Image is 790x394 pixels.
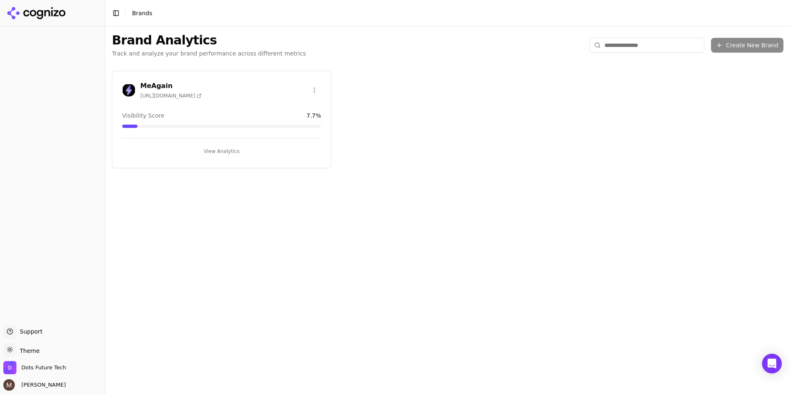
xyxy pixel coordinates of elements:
nav: breadcrumb [132,9,767,17]
div: Open Intercom Messenger [762,354,782,373]
h1: Brand Analytics [112,33,306,48]
span: Support [16,327,42,336]
button: Open organization switcher [3,361,66,374]
button: View Analytics [122,145,321,158]
img: MeAgain [122,83,135,97]
span: 7.7 % [307,111,321,120]
span: [PERSON_NAME] [18,381,66,389]
span: [URL][DOMAIN_NAME] [140,93,202,99]
span: Dots Future Tech [21,364,66,371]
h3: MeAgain [140,81,202,91]
p: Track and analyze your brand performance across different metrics [112,49,306,58]
span: Visibility Score [122,111,164,120]
span: Theme [16,348,39,354]
img: Dots Future Tech [3,361,16,374]
img: Martyn Strydom [3,379,15,391]
span: Brands [132,10,152,16]
button: Open user button [3,379,66,391]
